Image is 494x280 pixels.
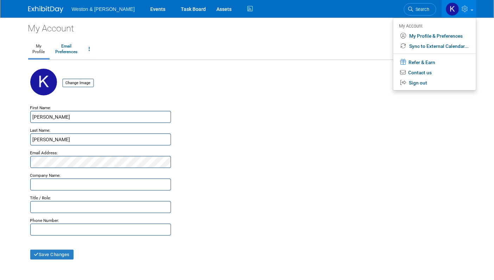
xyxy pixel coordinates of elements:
[393,31,476,41] a: My Profile & Preferences
[30,218,59,223] small: Phone Number:
[30,173,61,178] small: Company Name:
[30,250,74,260] button: Save Changes
[30,105,51,110] small: First Name:
[393,68,476,78] a: Contact us
[399,21,469,30] div: My Account
[30,69,57,95] img: K.jpg
[393,78,476,88] a: Sign out
[393,57,476,68] a: Refer & Earn
[404,3,436,15] a: Search
[413,7,430,12] span: Search
[51,41,82,58] a: EmailPreferences
[72,6,135,12] span: Weston & [PERSON_NAME]
[28,41,50,58] a: MyProfile
[28,18,466,35] div: My Account
[30,128,51,133] small: Last Name:
[393,41,476,51] a: Sync to External Calendar...
[30,195,51,200] small: Title / Role:
[30,150,58,155] small: Email Address:
[446,2,459,16] img: Kelly McCracken
[28,6,63,13] img: ExhibitDay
